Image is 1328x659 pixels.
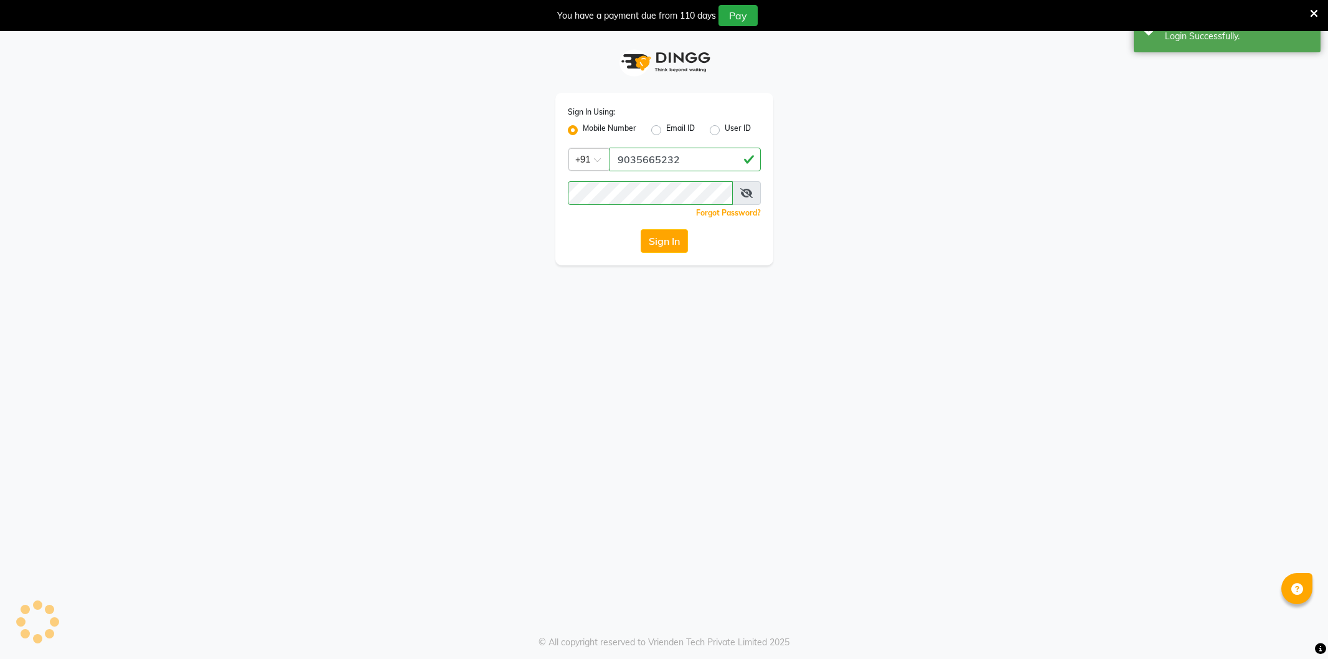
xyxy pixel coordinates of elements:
[583,123,636,138] label: Mobile Number
[568,181,733,205] input: Username
[615,44,714,80] img: logo1.svg
[725,123,751,138] label: User ID
[568,107,615,118] label: Sign In Using:
[1165,30,1311,43] div: Login Successfully.
[1276,609,1316,647] iframe: chat widget
[641,229,688,253] button: Sign In
[696,208,761,217] a: Forgot Password?
[557,9,716,22] div: You have a payment due from 110 days
[666,123,695,138] label: Email ID
[718,5,758,26] button: Pay
[610,148,761,171] input: Username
